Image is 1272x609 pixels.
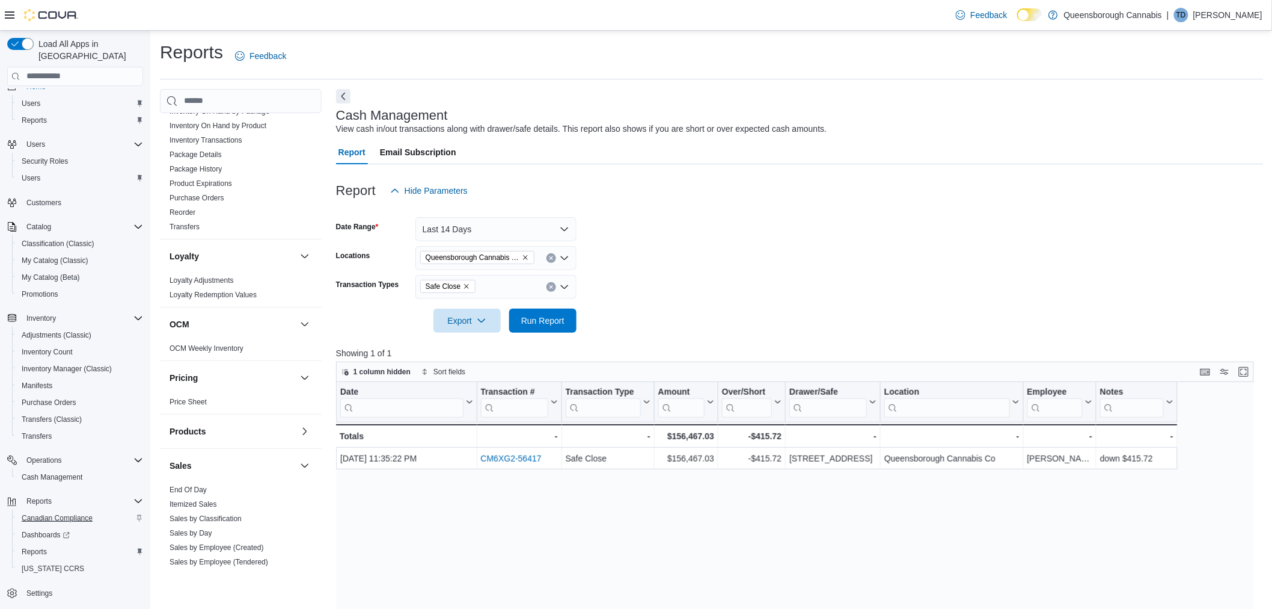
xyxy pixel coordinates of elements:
span: My Catalog (Beta) [17,270,143,285]
button: Loyalty [170,250,295,262]
span: Itemized Sales [170,499,217,509]
a: Sales by Employee (Created) [170,543,264,552]
span: Safe Close [420,280,476,293]
button: Employee [1027,386,1092,417]
div: Notes [1100,386,1164,398]
span: Package Details [170,150,222,159]
span: Inventory [22,311,143,326]
span: Catalog [26,222,51,232]
button: Settings [2,584,148,602]
span: Customers [26,198,61,208]
span: Inventory Manager (Classic) [22,364,112,374]
a: Security Roles [17,154,73,168]
span: Feedback [970,9,1007,21]
button: Operations [22,453,67,468]
a: Sales by Employee (Tendered) [170,558,268,566]
span: Dashboards [22,530,70,540]
div: Inventory [160,61,322,239]
button: Display options [1217,365,1232,379]
div: - [884,429,1020,444]
label: Locations [336,251,370,261]
span: Hide Parameters [405,185,468,197]
button: Keyboard shortcuts [1198,365,1212,379]
button: Date [340,386,473,417]
button: Pricing [298,371,312,385]
span: Purchase Orders [170,193,224,203]
span: Purchase Orders [22,398,76,407]
span: Reports [26,496,52,506]
a: Purchase Orders [170,194,224,202]
a: Inventory Count [17,345,78,359]
div: Employee [1027,386,1082,398]
button: Pricing [170,372,295,384]
div: Pricing [160,395,322,414]
button: Next [336,89,350,104]
span: OCM Weekly Inventory [170,344,243,353]
p: Showing 1 of 1 [336,347,1264,359]
a: Sales by Classification [170,515,242,523]
div: [PERSON_NAME] [1027,451,1092,466]
span: Email Subscription [380,140,456,164]
a: Feedback [230,44,291,68]
span: Users [22,173,40,183]
button: Enter fullscreen [1237,365,1251,379]
button: Transfers (Classic) [12,411,148,428]
span: Feedback [249,50,286,62]
span: Reports [17,113,143,128]
span: Transfers (Classic) [17,412,143,427]
a: OCM Weekly Inventory [170,344,243,353]
span: My Catalog (Beta) [22,273,80,282]
span: Loyalty Redemption Values [170,290,257,300]
div: Location [884,386,1010,417]
div: View cash in/out transactions along with drawer/safe details. This report also shows if you are s... [336,123,827,135]
span: Classification (Classic) [17,236,143,251]
a: Purchase Orders [17,395,81,410]
a: Cash Management [17,470,87,484]
button: Remove Safe Close from selection in this group [463,283,470,290]
div: -$415.72 [722,451,781,466]
button: Sort fields [417,365,470,379]
div: Totals [340,429,473,444]
button: Reports [2,493,148,510]
span: Export [441,309,494,333]
span: Reports [22,494,143,509]
span: Promotions [17,287,143,301]
button: Amount [658,386,714,417]
a: CM6XG2-56417 [480,454,541,463]
span: Reports [22,547,47,557]
div: Over/Short [722,386,772,417]
div: Employee [1027,386,1082,417]
button: Users [12,95,148,112]
span: Sales by Day [170,528,212,538]
span: Users [26,140,45,149]
button: Over/Short [722,386,781,417]
span: Users [17,171,143,185]
a: Settings [22,586,57,601]
span: Classification (Classic) [22,239,94,249]
a: Classification (Classic) [17,236,99,251]
span: Price Sheet [170,397,207,407]
span: Canadian Compliance [17,511,143,525]
span: Inventory Count [17,345,143,359]
button: Clear input [546,253,556,263]
div: - [789,429,876,444]
button: Last 14 Days [415,217,576,241]
button: Manifests [12,377,148,394]
span: Transfers (Classic) [22,415,82,424]
button: Products [170,425,295,437]
span: Load All Apps in [GEOGRAPHIC_DATA] [34,38,143,62]
a: Users [17,96,45,111]
p: Queensborough Cannabis [1064,8,1162,22]
div: - [1027,429,1092,444]
span: Inventory Count [22,347,73,357]
a: Itemized Sales [170,500,217,509]
h3: OCM [170,318,189,330]
span: Sort fields [433,367,465,377]
a: [US_STATE] CCRS [17,561,89,576]
h3: Loyalty [170,250,199,262]
span: Reports [17,545,143,559]
span: Queensborough Cannabis Co [426,252,519,264]
label: Transaction Types [336,280,399,289]
button: Export [433,309,501,333]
